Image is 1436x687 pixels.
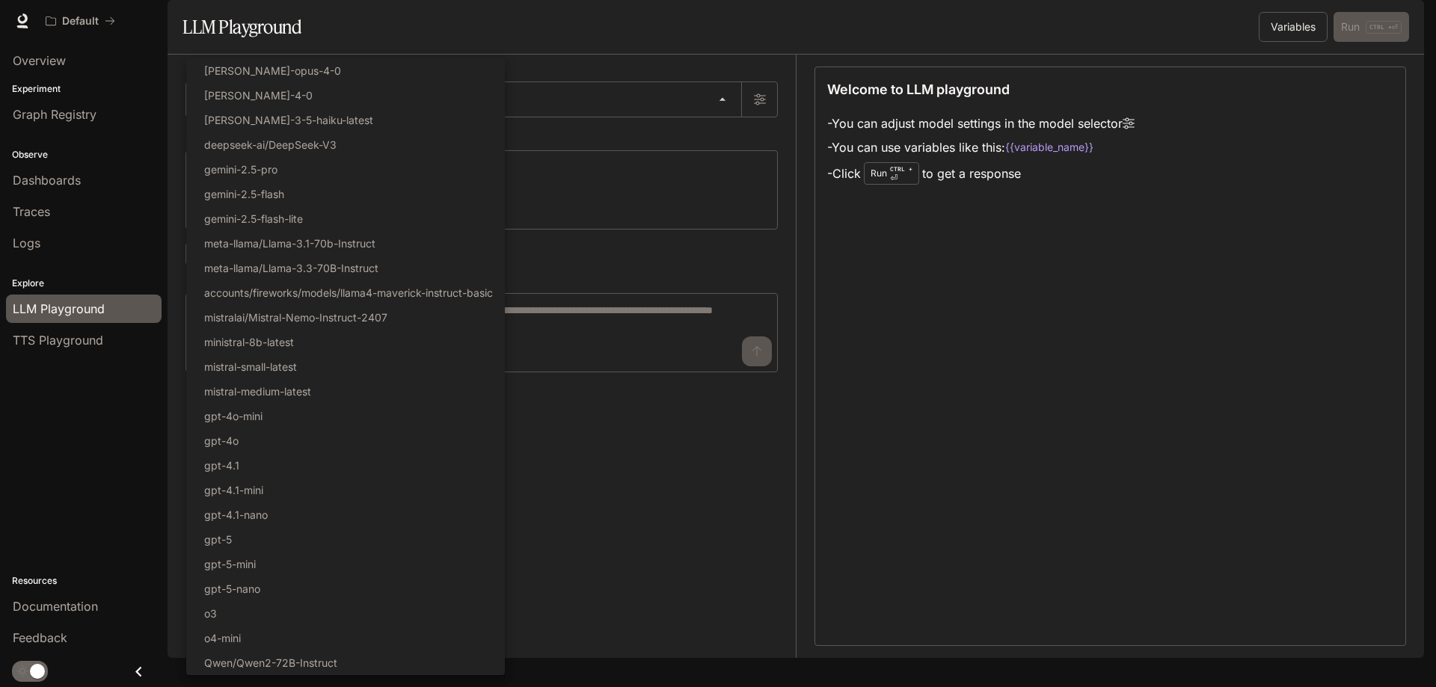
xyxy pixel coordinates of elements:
p: gpt-4o-mini [204,408,263,424]
p: gemini-2.5-pro [204,161,277,177]
p: o4-mini [204,630,241,646]
p: [PERSON_NAME]-3-5-haiku-latest [204,112,373,128]
p: gemini-2.5-flash-lite [204,211,303,227]
p: mistral-medium-latest [204,383,311,399]
p: gpt-4.1 [204,458,239,473]
p: [PERSON_NAME]-4-0 [204,87,313,103]
p: mistralai/Mistral-Nemo-Instruct-2407 [204,309,387,325]
p: meta-llama/Llama-3.3-70B-Instruct [204,260,378,276]
p: gpt-4.1-nano [204,507,268,523]
p: deepseek-ai/DeepSeek-V3 [204,137,337,153]
p: gemini-2.5-flash [204,186,284,202]
p: ministral-8b-latest [204,334,294,350]
p: mistral-small-latest [204,359,297,375]
p: gpt-4o [204,433,239,449]
p: meta-llama/Llama-3.1-70b-Instruct [204,235,375,251]
p: Qwen/Qwen2-72B-Instruct [204,655,337,671]
p: gpt-5-nano [204,581,260,597]
p: gpt-4.1-mini [204,482,263,498]
p: o3 [204,606,217,621]
p: gpt-5-mini [204,556,256,572]
p: gpt-5 [204,532,232,547]
p: accounts/fireworks/models/llama4-maverick-instruct-basic [204,285,493,301]
p: [PERSON_NAME]-opus-4-0 [204,63,341,78]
